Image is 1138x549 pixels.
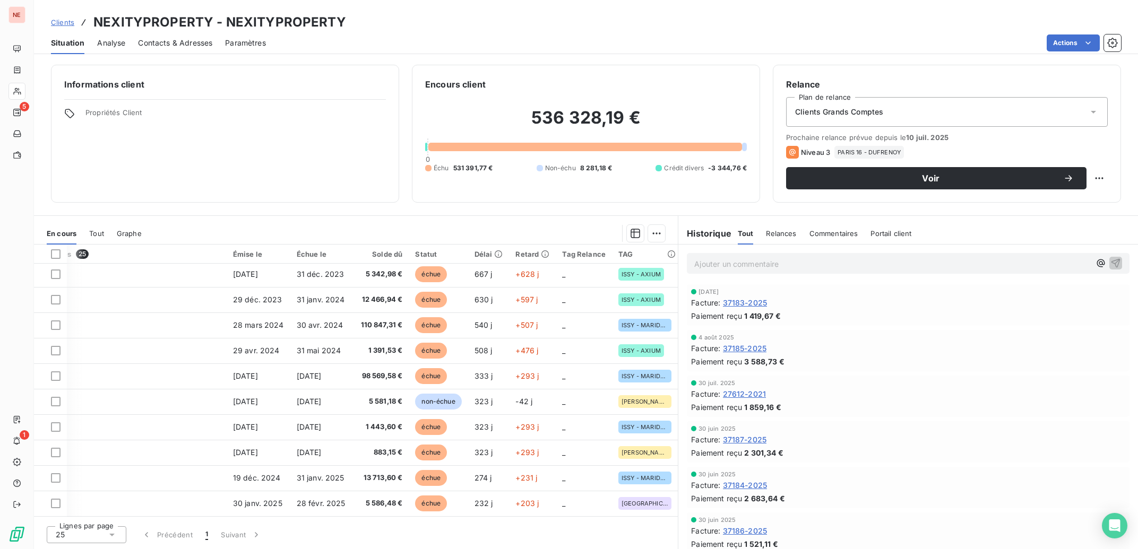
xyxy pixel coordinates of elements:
[297,448,322,457] span: [DATE]
[475,250,503,258] div: Délai
[233,250,284,258] div: Émise le
[515,269,539,278] span: +628 j
[297,422,322,431] span: [DATE]
[297,250,346,258] div: Échue le
[89,229,104,238] span: Tout
[415,343,447,359] span: échue
[233,320,284,329] span: 28 mars 2024
[475,448,493,457] span: 323 j
[786,167,1087,189] button: Voir
[622,500,668,507] span: [GEOGRAPHIC_DATA] 01 - [GEOGRAPHIC_DATA]
[691,356,742,367] span: Paiement reçu
[233,397,258,406] span: [DATE]
[515,499,539,508] span: +203 j
[618,250,671,258] div: TAG
[297,473,344,482] span: 31 janv. 2025
[475,371,493,380] span: 333 j
[85,108,386,123] span: Propriétés Client
[297,371,322,380] span: [DATE]
[795,107,883,117] span: Clients Grands Comptes
[475,422,493,431] span: 323 j
[233,499,282,508] span: 30 janv. 2025
[622,347,661,354] span: ISSY - AXIUM
[297,269,344,278] span: 31 déc. 2023
[545,163,576,173] span: Non-échu
[434,163,449,173] span: Échu
[117,229,142,238] span: Graphe
[622,398,668,405] span: [PERSON_NAME]
[233,448,258,457] span: [DATE]
[562,499,565,508] span: _
[358,269,403,280] span: 5 342,98 €
[723,434,767,445] span: 37187-2025
[723,297,768,308] span: 37183-2025
[225,38,266,48] span: Paramètres
[622,271,661,277] span: ISSY - AXIUM
[691,388,720,399] span: Facture :
[425,78,486,91] h6: Encours client
[358,320,403,330] span: 110 847,31 €
[699,471,736,477] span: 30 juin 2025
[708,163,747,173] span: -3 344,76 €
[809,229,858,238] span: Commentaires
[415,250,461,258] div: Statut
[562,320,565,329] span: _
[699,425,736,432] span: 30 juin 2025
[426,155,430,163] span: 0
[622,424,668,430] span: ISSY - MARIDO - 10 BD F.VOISINS
[233,473,281,482] span: 19 déc. 2024
[214,524,268,546] button: Suivant
[622,297,661,303] span: ISSY - AXIUM
[415,317,447,333] span: échue
[691,343,720,354] span: Facture :
[51,38,84,48] span: Situation
[233,295,282,304] span: 29 déc. 2023
[56,529,65,540] span: 25
[622,475,668,481] span: ISSY - MARIDO - 10 BD F.VOISINS
[51,18,74,27] span: Clients
[475,346,493,355] span: 508 j
[475,320,493,329] span: 540 j
[699,289,719,295] span: [DATE]
[20,430,29,440] span: 1
[786,133,1108,142] span: Prochaine relance prévue depuis le
[415,266,447,282] span: échue
[515,295,538,304] span: +597 j
[515,250,549,258] div: Retard
[93,13,346,32] h3: NEXITYPROPERTY - NEXITYPROPERTY
[233,422,258,431] span: [DATE]
[47,229,76,238] span: En cours
[580,163,613,173] span: 8 281,18 €
[358,447,403,458] span: 883,15 €
[297,397,322,406] span: [DATE]
[138,38,212,48] span: Contacts & Adresses
[738,229,754,238] span: Tout
[358,345,403,356] span: 1 391,53 €
[691,297,720,308] span: Facture :
[691,525,720,536] span: Facture :
[1102,513,1127,538] div: Open Intercom Messenger
[199,524,214,546] button: 1
[453,163,493,173] span: 531 391,77 €
[515,397,532,406] span: -42 j
[97,38,125,48] span: Analyse
[415,470,447,486] span: échue
[691,310,742,321] span: Paiement reçu
[297,320,343,329] span: 30 avr. 2024
[562,397,565,406] span: _
[744,402,781,413] span: 1 859,16 €
[515,346,538,355] span: +476 j
[515,320,538,329] span: +507 j
[20,102,29,111] span: 5
[562,422,565,431] span: _
[515,371,539,380] span: +293 j
[678,227,731,240] h6: Historique
[358,396,403,407] span: 5 581,18 €
[358,250,403,258] div: Solde dû
[233,269,258,278] span: [DATE]
[51,17,74,28] a: Clients
[562,295,565,304] span: _
[562,371,565,380] span: _
[205,529,208,540] span: 1
[233,371,258,380] span: [DATE]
